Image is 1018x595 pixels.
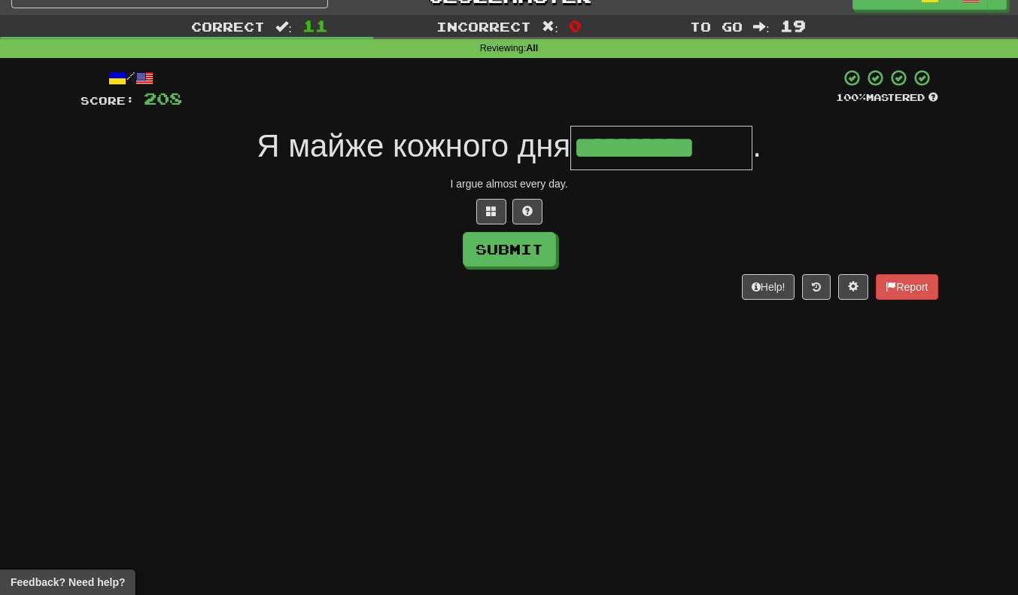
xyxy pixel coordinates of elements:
div: / [81,69,182,87]
span: To go [690,19,743,34]
button: Switch sentence to multiple choice alt+p [476,199,506,224]
button: Single letter hint - you only get 1 per sentence and score half the points! alt+h [512,199,542,224]
button: Report [876,274,937,300]
span: Score: [81,94,135,107]
span: : [753,20,770,33]
button: Help! [742,274,795,300]
div: I argue almost every day. [81,176,938,191]
span: Я майже кожного дня [257,128,570,163]
span: : [275,20,292,33]
span: Incorrect [436,19,531,34]
span: 0 [569,17,582,35]
span: Correct [191,19,265,34]
span: 100 % [836,91,866,103]
span: 19 [780,17,806,35]
span: Open feedback widget [11,575,125,590]
button: Round history (alt+y) [802,274,831,300]
span: 11 [302,17,328,35]
span: : [542,20,558,33]
span: . [752,128,761,163]
div: Mastered [836,91,938,105]
strong: All [526,43,538,53]
span: 208 [144,89,182,108]
button: Submit [463,232,556,267]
